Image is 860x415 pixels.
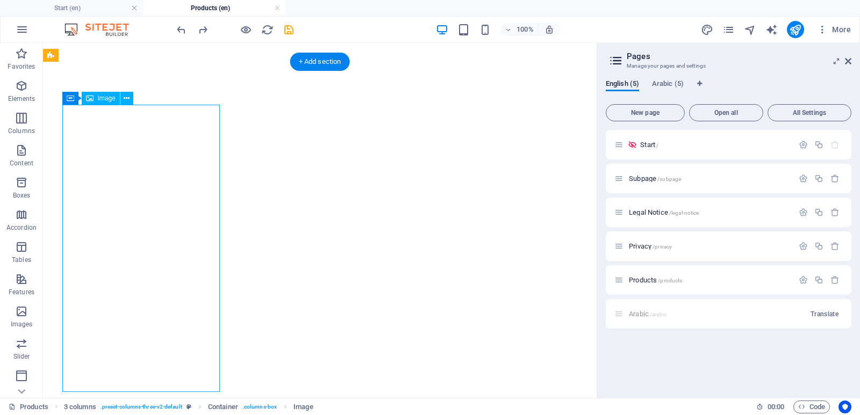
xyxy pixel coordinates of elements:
[6,223,37,232] p: Accordion
[8,127,35,135] p: Columns
[657,176,681,182] span: /subpage
[652,77,684,92] span: Arabic (5)
[789,24,801,36] i: Publish
[8,94,35,103] p: Elements
[814,275,823,285] div: Duplicate
[830,174,840,183] div: Remove
[12,256,31,264] p: Tables
[290,53,350,71] div: + Add section
[175,24,188,36] i: Undo: Add element (Ctrl+Z)
[768,104,851,121] button: All Settings
[11,320,33,329] p: Images
[64,401,96,413] span: Click to select. Double-click to edit
[799,140,808,149] div: Settings
[293,401,313,413] span: Click to select. Double-click to edit
[669,210,699,216] span: /legal-notice
[640,141,658,149] span: Click to open page
[694,110,758,116] span: Open all
[830,242,840,251] div: Remove
[626,209,793,216] div: Legal Notice/legal-notice
[627,52,851,61] h2: Pages
[658,278,682,283] span: /products
[656,142,658,148] span: /
[830,275,840,285] div: Remove
[744,24,756,36] i: Navigator
[799,275,808,285] div: Settings
[798,401,825,413] span: Code
[799,208,808,217] div: Settings
[101,401,182,413] span: . preset-columns-three-v2-default
[13,352,30,361] p: Slider
[187,404,191,410] i: This element is a customizable preset
[814,242,823,251] div: Duplicate
[811,310,838,318] span: Translate
[8,62,35,71] p: Favorites
[242,401,277,413] span: . columns-box
[775,403,777,411] span: :
[629,242,672,250] span: Privacy
[768,401,784,413] span: 00 00
[13,191,31,200] p: Boxes
[261,23,274,36] button: reload
[830,208,840,217] div: Remove
[689,104,763,121] button: Open all
[701,23,714,36] button: design
[772,110,847,116] span: All Settings
[799,174,808,183] div: Settings
[744,23,757,36] button: navigator
[196,23,209,36] button: redo
[98,95,116,101] span: Image
[701,24,713,36] i: Design (Ctrl+Alt+Y)
[637,141,793,148] div: Start/
[765,23,778,36] button: text_generator
[9,401,48,413] a: Click to cancel selection. Double-click to open Pages
[626,243,793,250] div: Privacy/privacy
[62,23,142,36] img: Editor Logo
[838,401,851,413] button: Usercentrics
[765,24,778,36] i: AI Writer
[11,384,32,393] p: Header
[239,23,252,36] button: Click here to leave preview mode and continue editing
[629,276,682,284] span: Products
[722,24,735,36] i: Pages (Ctrl+Alt+S)
[629,208,699,216] span: Legal Notice
[197,24,209,36] i: Redo: Change image (Ctrl+Y, ⌘+Y)
[143,2,286,14] h4: Products (en)
[813,21,855,38] button: More
[606,79,851,100] div: Language Tabs
[208,401,238,413] span: Click to select. Double-click to edit
[606,104,685,121] button: New page
[629,174,681,183] span: Subpage
[653,244,672,250] span: /privacy
[814,208,823,217] div: Duplicate
[9,288,34,296] p: Features
[626,175,793,182] div: Subpage/subpage
[611,110,680,116] span: New page
[64,401,313,413] nav: breadcrumb
[722,23,735,36] button: pages
[787,21,804,38] button: publish
[517,23,534,36] h6: 100%
[500,23,539,36] button: 100%
[261,24,274,36] i: Reload page
[544,25,554,34] i: On resize automatically adjust zoom level to fit chosen device.
[756,401,785,413] h6: Session time
[10,159,33,168] p: Content
[814,140,823,149] div: Duplicate
[806,305,843,323] button: Translate
[626,276,793,283] div: Products/products
[627,61,830,71] h3: Manage your pages and settings
[817,24,851,35] span: More
[606,77,639,92] span: English (5)
[175,23,188,36] button: undo
[282,23,295,36] button: save
[814,174,823,183] div: Duplicate
[793,401,830,413] button: Code
[799,242,808,251] div: Settings
[830,140,840,149] div: The startpage cannot be deleted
